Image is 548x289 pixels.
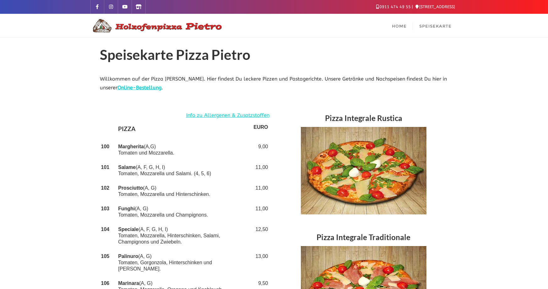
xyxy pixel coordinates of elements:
strong: Salame [118,165,136,170]
td: (A, F, G, H, I) Tomaten, Mozzarella, Hinterschinken, Salami, Champignons und Zwiebeln. [117,222,252,249]
strong: EURO [253,124,268,130]
p: Willkommen auf der Pizza [PERSON_NAME]. Hier findest Du leckere Pizzen und Pastagerichte. Unsere ... [100,75,448,93]
a: Speisekarte [413,14,458,37]
td: 11,00 [252,181,269,202]
img: Logo [90,18,222,33]
td: 9,00 [252,139,269,160]
a: 0911 474 49 55 [376,4,411,9]
td: (A, G) Tomaten, Mozzarella und Hinterschinken. [117,181,252,202]
span: Home [392,24,407,29]
strong: Speciale [118,227,138,232]
a: [STREET_ADDRESS] [415,4,455,9]
h4: PIZZA [118,124,251,135]
strong: Palinuro [118,254,138,259]
strong: 100 [101,144,110,149]
strong: 105 [101,254,110,259]
strong: 102 [101,185,110,191]
strong: 101 [101,165,110,170]
strong: 106 [101,281,110,286]
h3: Pizza Integrale Rustica [279,111,448,127]
img: Speisekarte - Pizza Integrale Rustica [301,127,426,214]
td: (A, F, G, H, I) Tomaten, Mozzarella und Salami. (4, 5, 6) [117,160,252,181]
h3: Pizza Integrale Traditionale [279,230,448,246]
td: (A, G) Tomaten, Gorgonzola, Hinterschinken und [PERSON_NAME]. [117,249,252,276]
h1: Speisekarte Pizza Pietro [100,47,448,65]
a: Info zu Allergenen & Zusatzstoffen [186,111,269,120]
strong: Prosciutto [118,185,143,191]
strong: Funghi [118,206,135,211]
a: Online-Bestellung [117,85,161,91]
td: (A,G) Tomaten und Mozzarella. [117,139,252,160]
strong: 104 [101,227,110,232]
td: (A, G) Tomaten, Mozzarella und Champignons. [117,202,252,222]
td: 11,00 [252,202,269,222]
span: Speisekarte [419,24,452,29]
td: 11,00 [252,160,269,181]
strong: 103 [101,206,110,211]
td: 13,00 [252,249,269,276]
a: Home [386,14,413,37]
td: 12,50 [252,222,269,249]
strong: Marinara [118,281,139,286]
strong: Margherita [118,144,144,149]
